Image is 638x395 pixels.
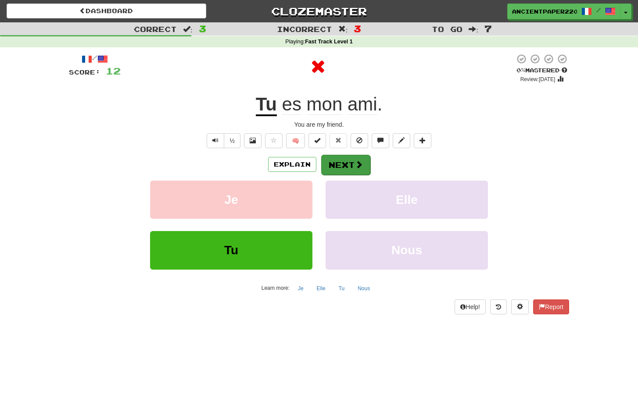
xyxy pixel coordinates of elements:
span: : [183,25,193,33]
button: Add to collection (alt+a) [414,133,431,148]
button: Nous [326,231,488,269]
div: Text-to-speech controls [205,133,240,148]
span: : [469,25,478,33]
button: Ignore sentence (alt+i) [351,133,368,148]
span: To go [432,25,462,33]
button: Explain [268,157,316,172]
small: Review: [DATE] [520,76,556,82]
strong: Fast Track Level 1 [305,39,353,45]
span: mon [307,94,343,115]
span: / [596,7,601,13]
span: es [282,94,301,115]
span: Nous [391,243,422,257]
div: Mastered [515,67,569,75]
span: 7 [484,23,492,34]
button: Help! [455,299,486,314]
button: Play sentence audio (ctl+space) [207,133,224,148]
button: ½ [224,133,240,148]
button: Report [533,299,569,314]
button: Round history (alt+y) [490,299,507,314]
button: Nous [353,282,375,295]
span: . [277,94,382,115]
div: You are my friend. [69,120,569,129]
div: / [69,53,121,64]
button: Next [321,155,370,175]
span: 3 [199,23,206,34]
span: AncientPaper2202 [512,7,577,15]
u: Tu [256,94,277,116]
button: Tu [150,231,312,269]
span: Score: [69,68,100,76]
button: Je [293,282,308,295]
button: Show image (alt+x) [244,133,262,148]
button: Reset to 0% Mastered (alt+r) [330,133,347,148]
span: Correct [134,25,177,33]
span: Tu [224,243,238,257]
button: 🧠 [286,133,305,148]
span: ami [348,94,377,115]
button: Elle [312,282,330,295]
span: 12 [106,65,121,76]
a: AncientPaper2202 / [507,4,620,19]
button: Edit sentence (alt+d) [393,133,410,148]
a: Dashboard [7,4,206,18]
button: Tu [334,282,350,295]
span: Incorrect [277,25,332,33]
span: Je [224,193,238,206]
span: Elle [396,193,418,206]
button: Set this sentence to 100% Mastered (alt+m) [308,133,326,148]
small: Learn more: [262,285,290,291]
span: : [338,25,348,33]
button: Favorite sentence (alt+f) [265,133,283,148]
button: Elle [326,181,488,219]
a: Clozemaster [219,4,419,19]
span: 0 % [516,67,525,74]
button: Discuss sentence (alt+u) [372,133,389,148]
span: 3 [354,23,361,34]
button: Je [150,181,312,219]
